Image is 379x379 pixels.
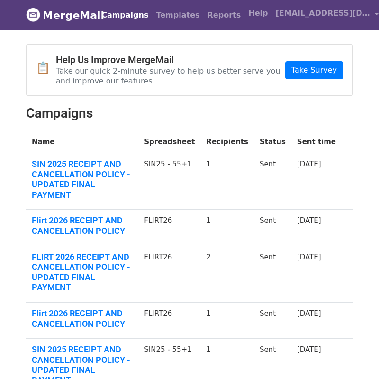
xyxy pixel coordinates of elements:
a: [DATE] [297,309,321,318]
span: 📋 [36,61,56,75]
a: Flirt 2026 RECEIPT AND CANCELLATION POLICY [32,215,133,236]
td: 1 [200,153,254,210]
img: MergeMail logo [26,8,40,22]
a: [DATE] [297,253,321,261]
td: 1 [200,210,254,246]
a: SIN 2025 RECEIPT AND CANCELLATION POLICY - UPDATED FINAL PAYMENT [32,159,133,200]
a: MergeMail [26,5,90,25]
td: FLIRT26 [138,210,200,246]
td: Sent [254,210,291,246]
td: 2 [200,246,254,302]
a: Take Survey [285,61,343,79]
td: FLIRT26 [138,246,200,302]
td: Sent [254,303,291,339]
a: Campaigns [98,6,152,25]
td: SIN25 - 55+1 [138,153,200,210]
p: Take our quick 2-minute survey to help us better serve you and improve our features [56,66,285,86]
a: Reports [204,6,245,25]
h2: Campaigns [26,105,353,121]
a: Flirt 2026 RECEIPT AND CANCELLATION POLICY [32,308,133,329]
a: FLIRT 2026 RECEIPT AND CANCELLATION POLICY - UPDATED FINAL PAYMENT [32,252,133,293]
a: [DATE] [297,216,321,225]
a: [DATE] [297,160,321,168]
a: Help [244,4,271,23]
td: FLIRT26 [138,303,200,339]
th: Spreadsheet [138,131,200,153]
a: [DATE] [297,345,321,354]
th: Sent time [291,131,342,153]
th: Status [254,131,291,153]
td: Sent [254,246,291,302]
td: Sent [254,153,291,210]
span: [EMAIL_ADDRESS][DOMAIN_NAME] [275,8,370,19]
th: Recipients [200,131,254,153]
iframe: Chat Widget [332,333,379,379]
th: Name [26,131,138,153]
td: 1 [200,303,254,339]
a: Templates [152,6,203,25]
h4: Help Us Improve MergeMail [56,54,285,65]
